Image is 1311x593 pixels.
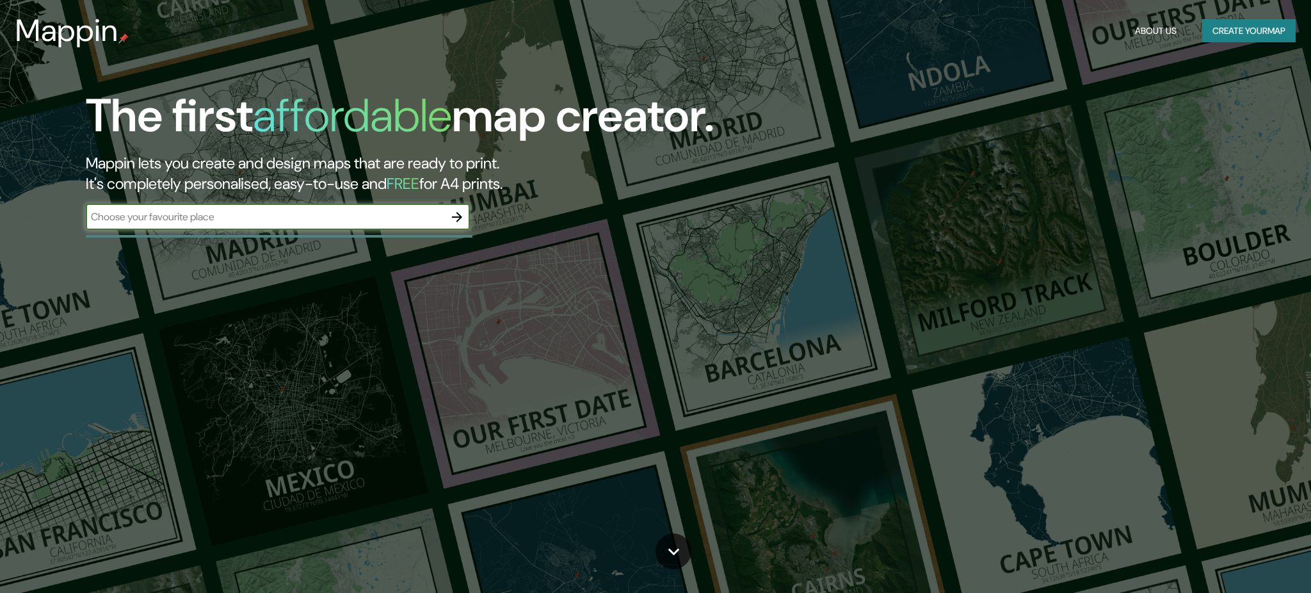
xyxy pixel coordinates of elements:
button: Create yourmap [1202,19,1296,43]
h2: Mappin lets you create and design maps that are ready to print. It's completely personalised, eas... [86,153,741,194]
img: mappin-pin [118,33,129,44]
h1: affordable [253,86,452,145]
h3: Mappin [15,13,118,49]
h5: FREE [387,174,419,193]
h1: The first map creator. [86,89,714,153]
button: About Us [1130,19,1182,43]
input: Choose your favourite place [86,209,444,224]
